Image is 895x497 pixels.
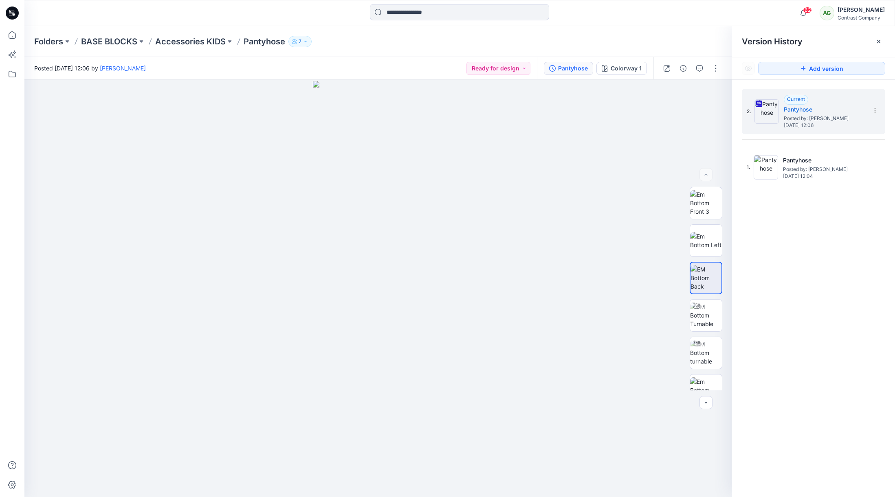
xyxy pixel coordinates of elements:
img: EM Bottom Back [690,265,721,291]
span: 1. [747,164,750,171]
a: BASE BLOCKS [81,36,137,47]
p: 7 [299,37,301,46]
a: Folders [34,36,63,47]
button: Show Hidden Versions [742,62,755,75]
img: EM Bottom Turnable [690,302,722,328]
p: Pantyhose [244,36,285,47]
img: Em Bottom Front 3 [690,190,722,216]
img: Pantyhose [754,99,779,124]
button: Add version [758,62,885,75]
span: 2. [747,108,751,115]
span: Posted by: Anni Graversen [783,165,864,173]
span: 62 [803,7,812,13]
h5: Pantyhose [784,105,865,114]
span: Version History [742,37,803,46]
button: Details [677,62,690,75]
img: Pantyhose [754,155,778,180]
span: Posted by: Anni Graversen [784,114,865,123]
div: Colorway 1 [611,64,642,73]
button: Close [875,38,882,45]
button: Pantyhose [544,62,593,75]
img: Em Bottom Detail [690,377,722,403]
div: AG [820,6,834,20]
a: [PERSON_NAME] [100,65,146,72]
button: 7 [288,36,312,47]
span: Current [787,96,805,102]
h5: Pantyhose [783,155,864,165]
img: Em Bottom Left [690,232,722,249]
img: EM Bottom turnable [690,340,722,366]
div: Contrast Company [838,15,885,21]
span: Posted [DATE] 12:06 by [34,64,146,72]
span: [DATE] 12:04 [783,173,864,179]
a: Accessories KIDS [155,36,226,47]
div: [PERSON_NAME] [838,5,885,15]
button: Colorway 1 [596,62,647,75]
span: [DATE] 12:06 [784,123,865,128]
div: Pantyhose [558,64,588,73]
